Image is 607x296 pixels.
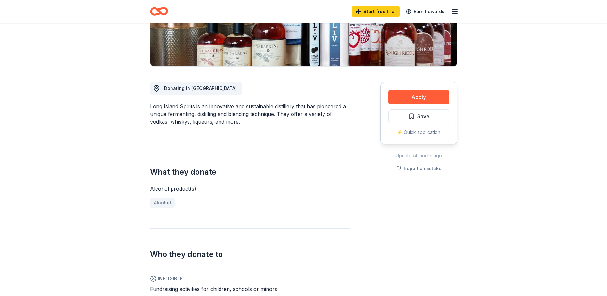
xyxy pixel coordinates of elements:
[402,6,448,17] a: Earn Rewards
[388,90,449,104] button: Apply
[150,103,350,126] div: Long Island Spirits is an innovative and sustainable distillery that has pioneered a unique ferme...
[388,128,449,136] div: ⚡️ Quick application
[352,6,400,17] a: Start free trial
[150,275,350,283] span: Ineligible
[396,165,442,172] button: Report a mistake
[164,86,237,91] span: Donating in [GEOGRAPHIC_DATA]
[150,249,350,259] h2: Who they donate to
[388,109,449,123] button: Save
[150,185,350,193] div: Alcohol product(s)
[417,112,429,120] span: Save
[150,167,350,177] h2: What they donate
[380,152,457,160] div: Updated 4 months ago
[150,4,168,19] a: Home
[150,286,277,292] span: Fundraising activities for children, schools or minors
